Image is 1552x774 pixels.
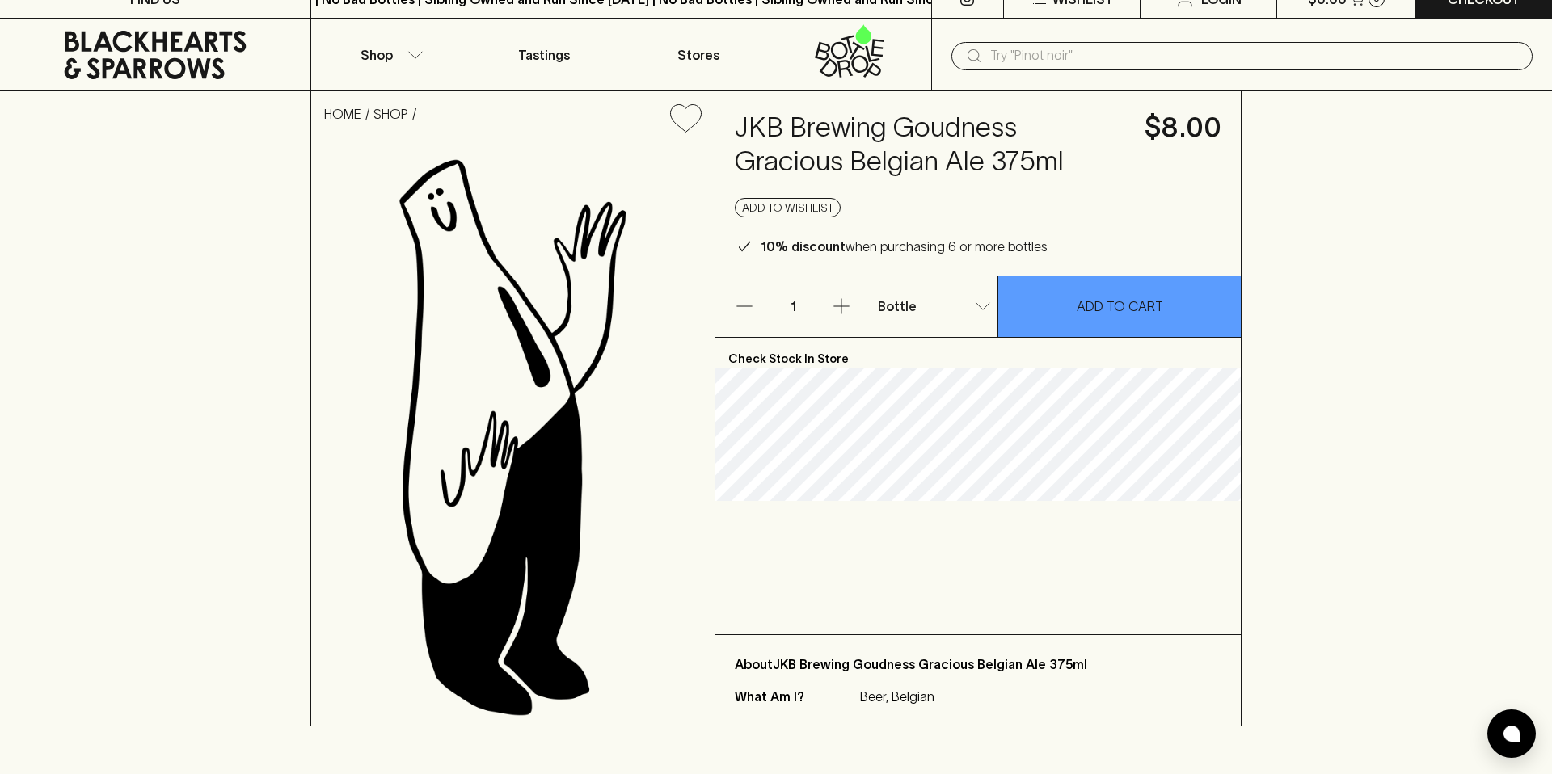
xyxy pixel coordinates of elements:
button: Add to wishlist [664,98,708,139]
p: Tastings [518,45,570,65]
p: Beer, Belgian [860,687,934,706]
p: Check Stock In Store [715,338,1241,368]
p: ADD TO CART [1077,297,1163,316]
img: JKB Brewing Goudness Gracious Belgian Ale 375ml [311,145,715,726]
p: when purchasing 6 or more bottles [761,237,1048,256]
p: Shop [361,45,393,65]
p: 1 [774,276,812,337]
img: bubble-icon [1503,726,1520,742]
p: About JKB Brewing Goudness Gracious Belgian Ale 375ml [735,654,1221,674]
div: Bottle [871,290,997,322]
a: Stores [622,19,777,90]
b: 10% discount [761,239,846,254]
p: Stores [677,45,719,65]
p: What Am I? [735,687,856,706]
a: HOME [324,107,361,121]
a: SHOP [373,107,408,121]
p: Bottle [878,297,917,316]
button: Add to wishlist [735,198,841,217]
input: Try "Pinot noir" [990,43,1520,69]
h4: JKB Brewing Goudness Gracious Belgian Ale 375ml [735,111,1125,179]
a: Tastings [466,19,622,90]
button: ADD TO CART [998,276,1241,337]
button: Shop [311,19,466,90]
h4: $8.00 [1145,111,1221,145]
